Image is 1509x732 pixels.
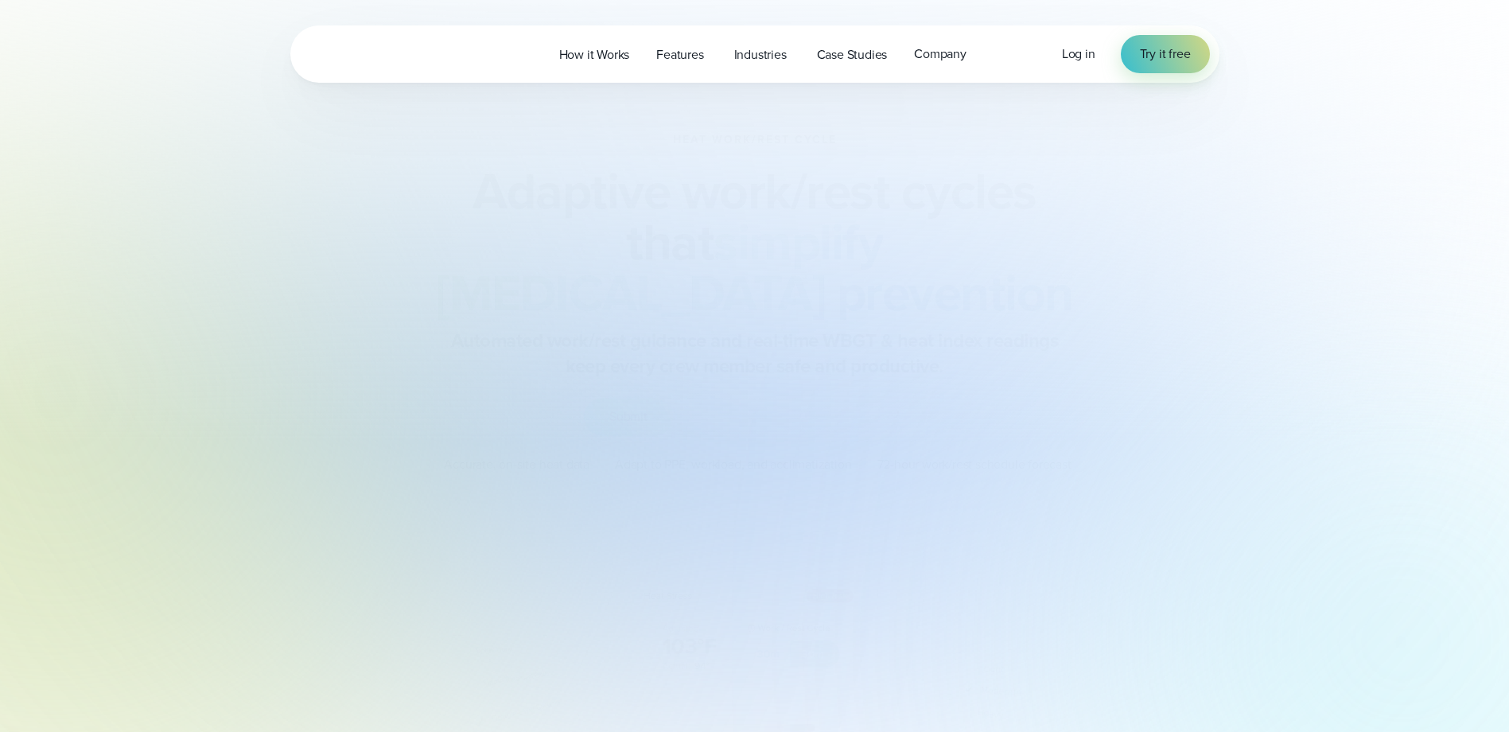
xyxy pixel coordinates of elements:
span: How it Works [559,45,630,64]
a: Log in [1062,45,1095,64]
a: Try it free [1121,35,1210,73]
span: Case Studies [817,45,888,64]
span: Try it free [1140,45,1191,64]
a: How it Works [546,38,644,71]
span: Features [656,45,703,64]
span: Industries [734,45,787,64]
span: Log in [1062,45,1095,63]
span: Company [914,45,966,64]
a: Case Studies [803,38,901,71]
